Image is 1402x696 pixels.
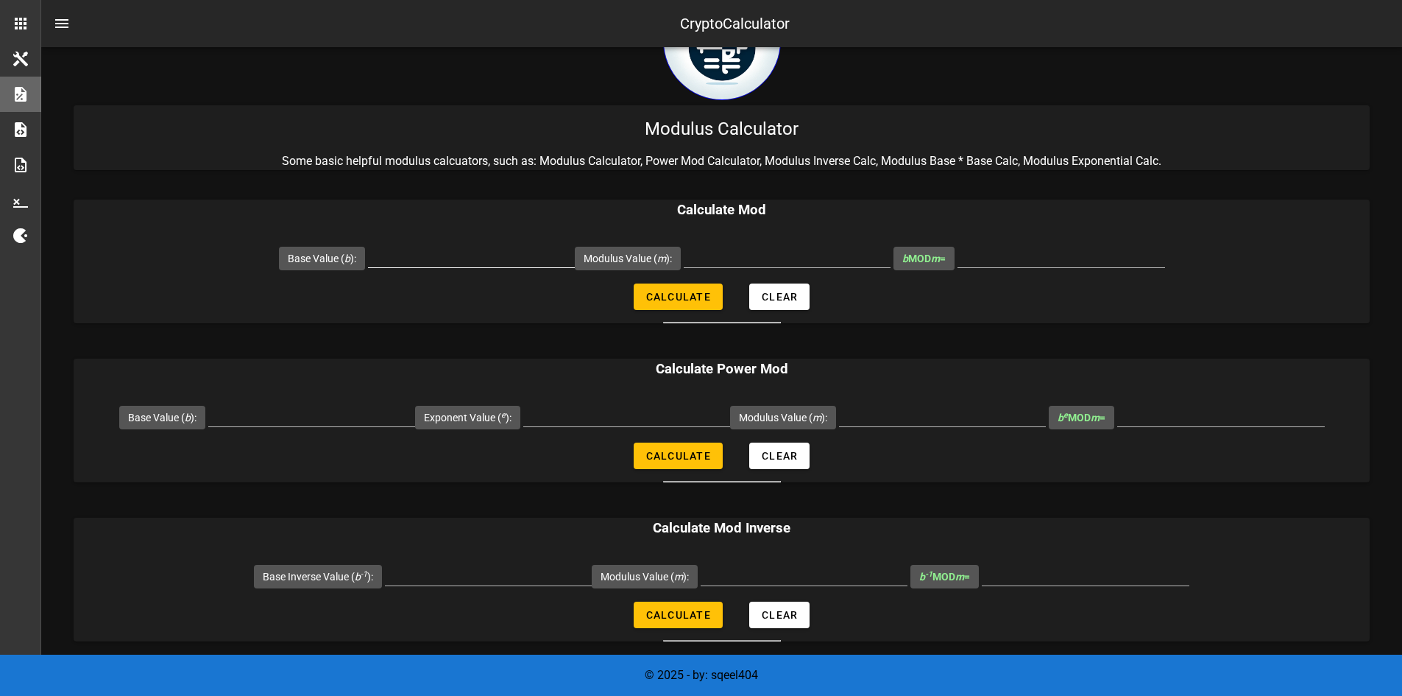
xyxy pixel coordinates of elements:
label: Modulus Value ( ): [739,410,827,425]
span: Calculate [645,291,711,303]
label: Exponent Value ( ): [424,410,511,425]
i: b [344,253,350,264]
i: m [1091,412,1100,423]
i: m [812,412,821,423]
span: Clear [761,609,798,621]
div: CryptoCalculator [680,13,790,35]
label: Modulus Value ( ): [601,569,689,584]
h3: Calculate Mod [74,200,1370,220]
span: MOD = [919,571,970,583]
span: Calculate [645,609,711,621]
sup: e [1063,410,1068,420]
p: Some basic helpful modulus calcuators, such as: Modulus Calculator, Power Mod Calculator, Modulus... [74,152,1370,170]
button: Calculate [634,602,723,628]
sup: -1 [361,569,367,579]
span: MOD = [902,253,946,264]
button: Clear [749,443,810,469]
button: Clear [749,284,810,310]
sup: -1 [925,569,932,579]
sup: e [501,410,506,420]
span: MOD = [1058,412,1105,423]
i: b [902,253,908,264]
h3: Calculate Mod Inverse [74,518,1370,538]
i: m [931,253,940,264]
span: Calculate [645,450,711,462]
i: m [955,571,964,583]
label: Modulus Value ( ): [584,251,672,266]
i: b [1058,412,1068,423]
i: b [355,571,367,583]
i: m [674,571,683,583]
div: Modulus Calculator [74,105,1370,152]
span: Clear [761,291,798,303]
span: Clear [761,450,798,462]
button: nav-menu-toggle [44,6,79,41]
label: Base Inverse Value ( ): [263,569,373,584]
label: Base Value ( ): [288,251,356,266]
a: home [663,89,781,103]
i: b [919,571,932,583]
span: © 2025 - by: sqeel404 [645,668,758,682]
button: Clear [749,602,810,628]
label: Base Value ( ): [128,410,197,425]
button: Calculate [634,443,723,469]
i: m [657,253,666,264]
h3: Calculate Power Mod [74,359,1370,379]
i: b [185,412,191,423]
button: Calculate [634,284,723,310]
